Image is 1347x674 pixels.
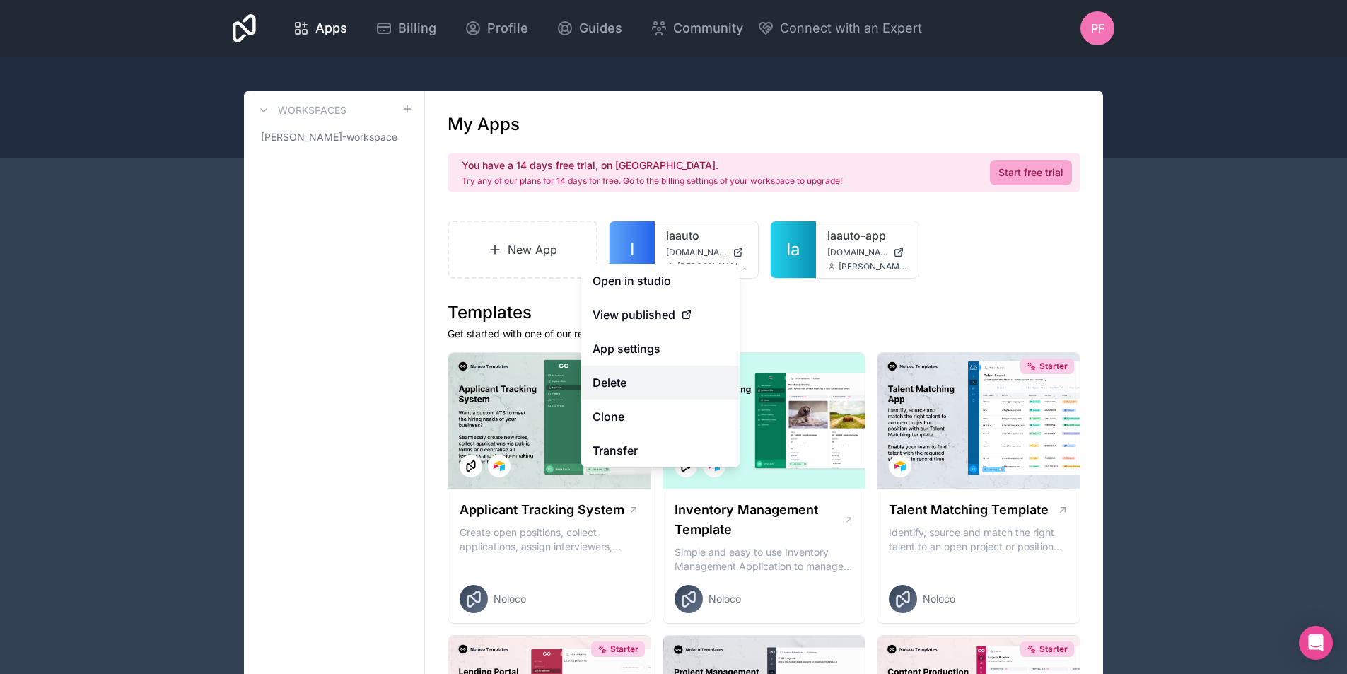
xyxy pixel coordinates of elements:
[462,158,842,173] h2: You have a 14 days free trial, on [GEOGRAPHIC_DATA].
[666,247,747,258] a: [DOMAIN_NAME]
[630,238,634,261] span: I
[581,366,740,400] button: Delete
[487,18,528,38] span: Profile
[462,175,842,187] p: Try any of our plans for 14 days for free. Go to the billing settings of your workspace to upgrade!
[453,13,540,44] a: Profile
[827,227,908,244] a: iaauto-app
[666,247,727,258] span: [DOMAIN_NAME]
[757,18,922,38] button: Connect with an Expert
[460,500,624,520] h1: Applicant Tracking System
[786,238,800,261] span: Ia
[579,18,622,38] span: Guides
[448,327,1080,341] p: Get started with one of our ready-made templates
[990,160,1072,185] a: Start free trial
[581,264,740,298] a: Open in studio
[780,18,922,38] span: Connect with an Expert
[261,130,397,144] span: [PERSON_NAME]-workspace
[1299,626,1333,660] div: Open Intercom Messenger
[593,306,675,323] span: View published
[255,102,346,119] a: Workspaces
[1091,20,1104,37] span: PF
[581,298,740,332] a: View published
[545,13,634,44] a: Guides
[923,592,955,606] span: Noloco
[581,400,740,434] a: Clone
[494,592,526,606] span: Noloco
[827,247,888,258] span: [DOMAIN_NAME]
[278,103,346,117] h3: Workspaces
[639,13,754,44] a: Community
[666,227,747,244] a: iaauto
[364,13,448,44] a: Billing
[255,124,413,150] a: [PERSON_NAME]-workspace
[889,525,1068,554] p: Identify, source and match the right talent to an open project or position with our Talent Matchi...
[839,261,908,272] span: [PERSON_NAME][EMAIL_ADDRESS][DOMAIN_NAME]
[1039,361,1068,372] span: Starter
[281,13,358,44] a: Apps
[889,500,1049,520] h1: Talent Matching Template
[709,592,741,606] span: Noloco
[581,332,740,366] a: App settings
[581,434,740,467] a: Transfer
[494,460,505,472] img: Airtable Logo
[673,18,743,38] span: Community
[398,18,436,38] span: Billing
[610,221,655,278] a: I
[610,644,638,655] span: Starter
[771,221,816,278] a: Ia
[1039,644,1068,655] span: Starter
[677,261,747,272] span: [PERSON_NAME][EMAIL_ADDRESS][DOMAIN_NAME]
[894,460,906,472] img: Airtable Logo
[315,18,347,38] span: Apps
[827,247,908,258] a: [DOMAIN_NAME]
[448,113,520,136] h1: My Apps
[675,545,854,574] p: Simple and easy to use Inventory Management Application to manage your stock, orders and Manufact...
[460,525,639,554] p: Create open positions, collect applications, assign interviewers, centralise candidate feedback a...
[448,221,597,279] a: New App
[448,301,1080,324] h1: Templates
[675,500,844,540] h1: Inventory Management Template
